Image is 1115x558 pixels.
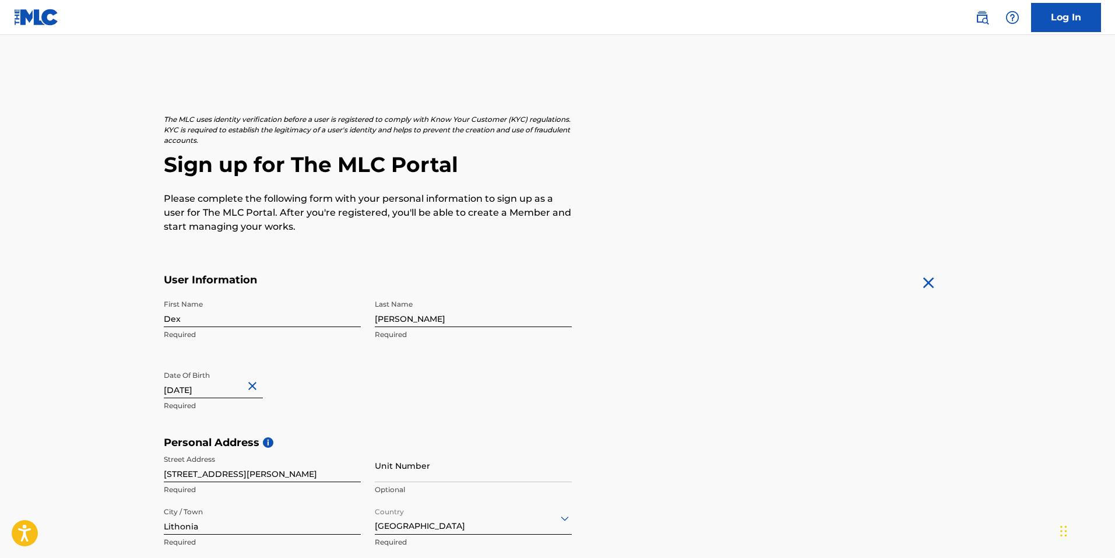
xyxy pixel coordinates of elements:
p: The MLC uses identity verification before a user is registered to comply with Know Your Customer ... [164,114,572,146]
img: help [1005,10,1019,24]
p: Required [164,401,361,411]
h2: Sign up for The MLC Portal [164,152,952,178]
div: Help [1001,6,1024,29]
a: Log In [1031,3,1101,32]
p: Please complete the following form with your personal information to sign up as a user for The ML... [164,192,572,234]
iframe: Chat Widget [1057,502,1115,558]
button: Close [245,369,263,404]
a: Public Search [970,6,994,29]
img: search [975,10,989,24]
label: Country [375,500,404,517]
img: close [919,273,938,292]
p: Required [375,329,572,340]
p: Required [164,329,361,340]
span: i [263,437,273,448]
div: Drag [1060,514,1067,549]
p: Required [164,485,361,495]
p: Required [164,537,361,548]
h5: Personal Address [164,436,952,450]
img: MLC Logo [14,9,59,26]
p: Optional [375,485,572,495]
div: [GEOGRAPHIC_DATA] [375,504,572,532]
h5: User Information [164,273,572,287]
p: Required [375,537,572,548]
